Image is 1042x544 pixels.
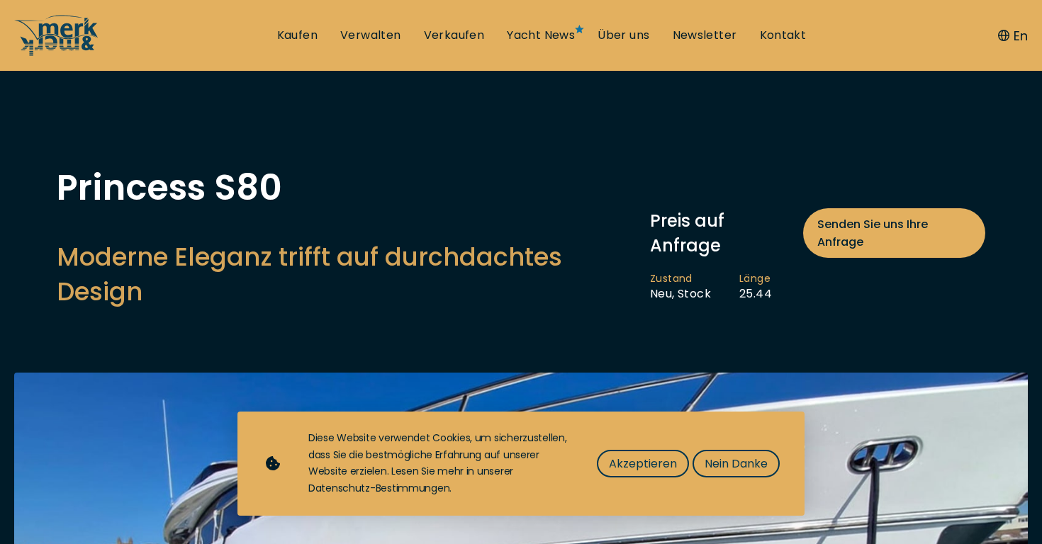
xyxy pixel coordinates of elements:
a: Kontakt [760,28,807,43]
span: Nein Danke [705,455,768,472]
a: Verwalten [340,28,401,43]
li: 25.44 [739,272,800,302]
a: Verkaufen [424,28,485,43]
h1: Princess S80 [57,170,636,205]
button: Nein Danke [693,450,780,477]
a: Yacht News [507,28,575,43]
a: Datenschutz-Bestimmungen [308,481,449,495]
a: Newsletter [673,28,737,43]
span: Zustand [650,272,711,286]
a: Über uns [598,28,649,43]
span: Senden Sie uns Ihre Anfrage [817,215,971,251]
a: Senden Sie uns Ihre Anfrage [803,208,985,258]
h2: Moderne Eleganz trifft auf durchdachtes Design [57,239,636,309]
a: Kaufen [277,28,318,43]
li: Neu, Stock [650,272,739,302]
span: Länge [739,272,772,286]
span: Akzeptieren [609,455,677,472]
div: Preis auf Anfrage [650,208,985,258]
div: Diese Website verwendet Cookies, um sicherzustellen, dass Sie die bestmögliche Erfahrung auf unse... [308,430,568,497]
button: Akzeptieren [597,450,689,477]
button: En [998,26,1028,45]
